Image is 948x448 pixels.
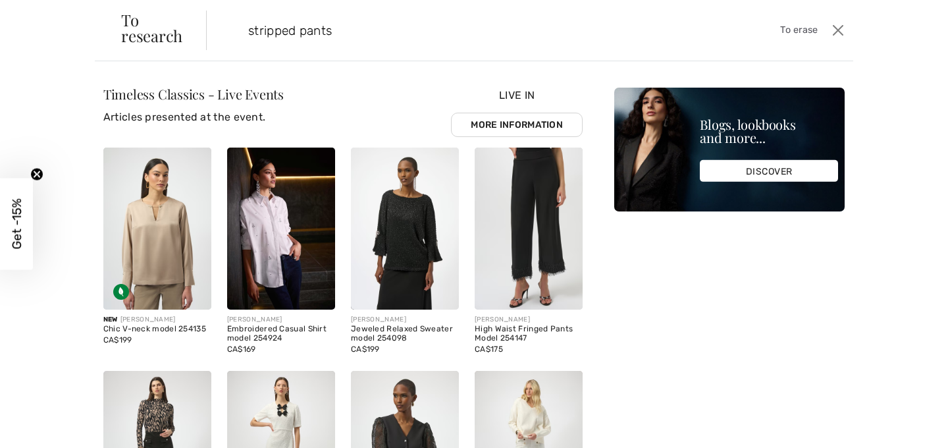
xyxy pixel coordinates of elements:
[103,148,211,310] img: Chic V-neck style 254135. Fawn
[238,11,681,50] input: TYPE TO SEARCH
[475,345,503,354] font: CA$175
[103,111,266,123] font: Articles presented at the event.
[780,24,818,36] font: To erase
[30,168,43,181] button: Close teaser
[9,199,24,250] font: Get -15%
[227,345,256,354] font: CA$169
[475,148,583,310] img: High Waist Fringed Pants Model 254147. Black
[475,324,573,343] font: High Waist Fringed Pants Model 254147
[351,148,459,310] img: Jeweled Relaxed Sweater model 254098. Black
[614,88,845,211] img: Blogs, lookbooks and more...
[103,85,284,103] font: Timeless Classics - Live Events
[103,324,206,333] font: Chic V-neck model 254135
[121,9,182,46] font: To research
[227,148,335,310] img: Embroidered Casual Shirt model 254924. White
[829,20,848,41] button: Farm
[746,165,792,177] font: DISCOVER
[103,316,118,323] font: New
[113,284,129,300] img: Eco-friendly fabric
[700,115,795,146] font: Blogs, lookbooks and more...
[30,9,57,21] font: Help
[227,316,282,323] font: [PERSON_NAME]
[351,324,453,343] font: Jeweled Relaxed Sweater model 254098
[451,113,583,137] a: More information
[351,316,406,323] font: [PERSON_NAME]
[120,316,176,323] font: [PERSON_NAME]
[475,316,530,323] font: [PERSON_NAME]
[351,345,380,354] font: CA$199
[103,335,132,345] font: CA$199
[227,324,327,343] font: Embroidered Casual Shirt model 254924
[471,119,563,130] font: More information
[499,89,535,101] font: Live in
